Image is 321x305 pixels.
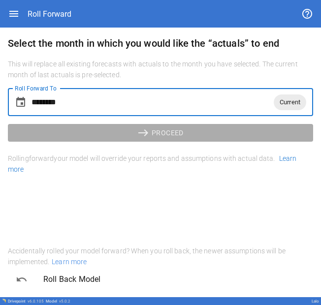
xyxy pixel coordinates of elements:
div: Lalo [312,299,319,304]
div: Roll Forward [28,9,71,19]
h6: This will replace all existing forecasts with actuals to the month you have selected. The current... [8,59,313,81]
div: Roll Back Model [8,268,313,291]
div: Drivepoint [8,299,44,304]
span: Current [274,96,306,108]
button: PROCEED [8,124,313,142]
a: Learn more [8,154,296,173]
h6: Select the month in which you would like the “actuals” to end [8,35,313,51]
span: v 5.0.2 [59,299,70,304]
span: east [137,127,152,139]
label: Roll Forward To [15,84,57,92]
h6: Rolling forward your model will override your reports and assumptions with actual data. [8,153,313,175]
span: Roll Back Model [43,274,305,285]
div: Model [46,299,70,304]
h6: Accidentally rolled your model forward? When you roll back, the newer assumptions will be impleme... [8,246,313,268]
span: Learn more [49,258,87,266]
img: Drivepoint [2,299,6,303]
span: undo [16,274,28,285]
span: v 6.0.105 [28,299,44,304]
